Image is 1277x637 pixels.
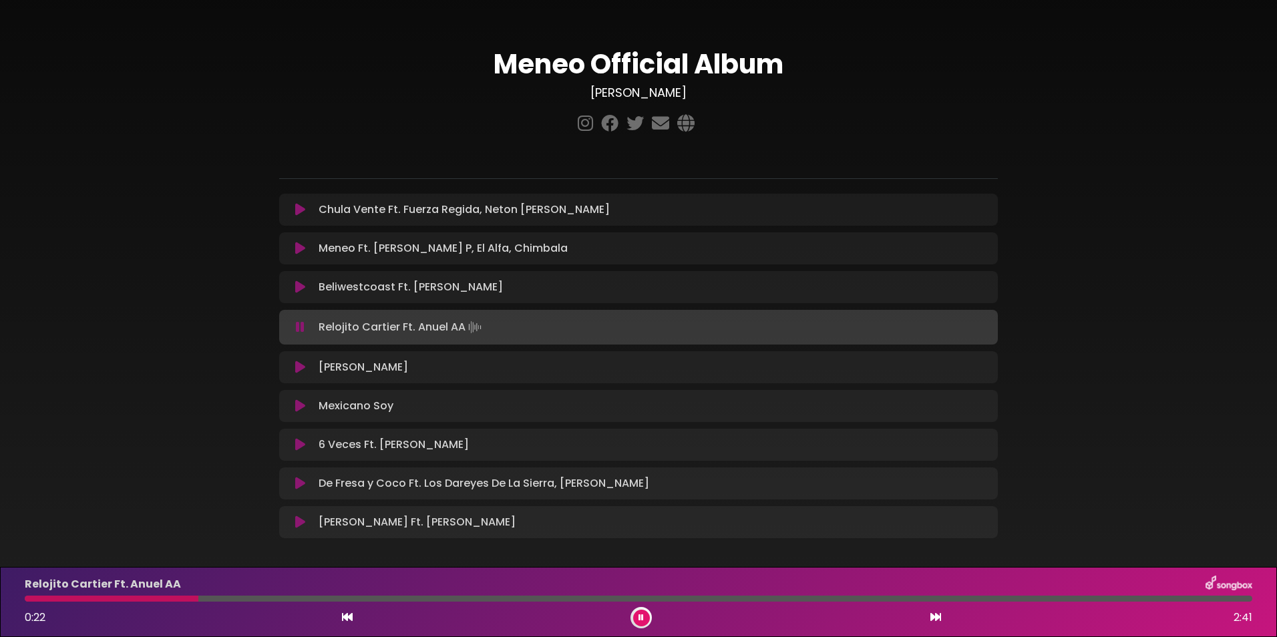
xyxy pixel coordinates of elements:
[466,318,484,337] img: waveform4.gif
[319,279,503,295] p: Beliwestcoast Ft. [PERSON_NAME]
[319,318,484,337] p: Relojito Cartier Ft. Anuel AA
[319,359,408,375] p: [PERSON_NAME]
[25,576,181,592] p: Relojito Cartier Ft. Anuel AA
[319,398,393,414] p: Mexicano Soy
[319,475,649,491] p: De Fresa y Coco Ft. Los Dareyes De La Sierra, [PERSON_NAME]
[319,202,610,218] p: Chula Vente Ft. Fuerza Regida, Neton [PERSON_NAME]
[1206,576,1252,593] img: songbox-logo-white.png
[279,48,998,80] h1: Meneo Official Album
[319,240,568,256] p: Meneo Ft. [PERSON_NAME] P, El Alfa, Chimbala
[319,514,516,530] p: [PERSON_NAME] Ft. [PERSON_NAME]
[279,85,998,100] h3: [PERSON_NAME]
[319,437,469,453] p: 6 Veces Ft. [PERSON_NAME]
